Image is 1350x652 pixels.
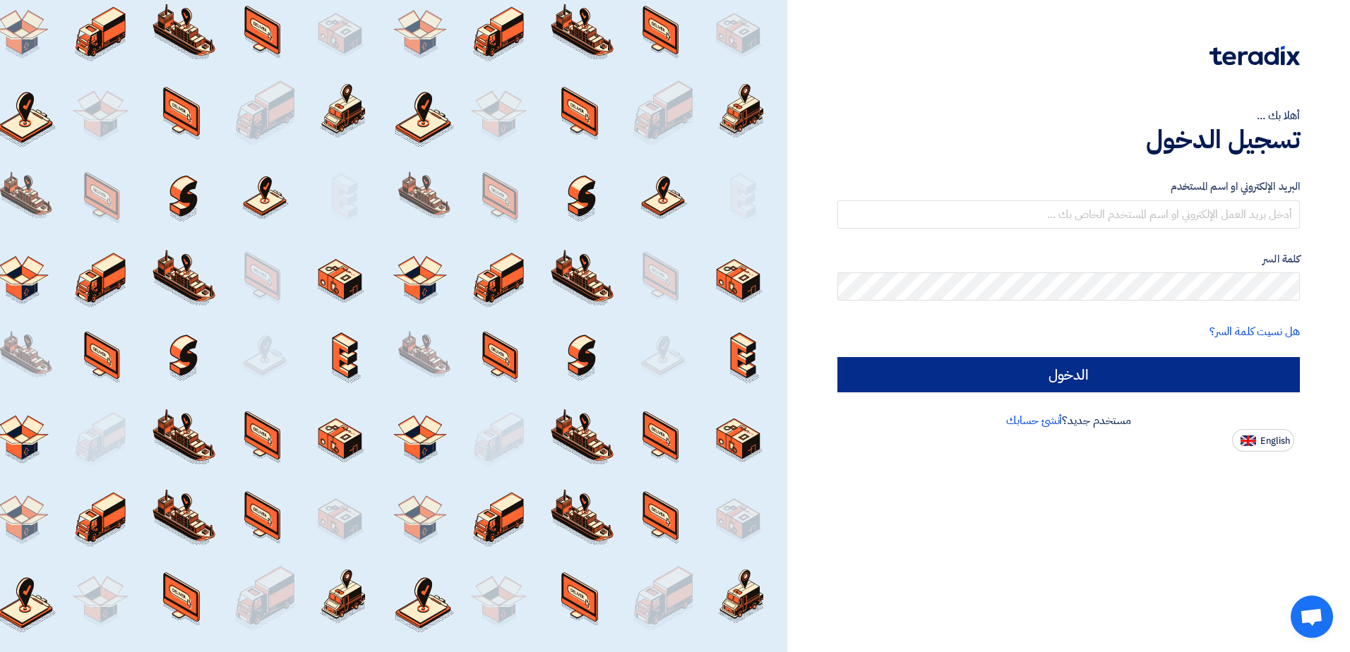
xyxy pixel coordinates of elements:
[1209,46,1300,66] img: Teradix logo
[1241,435,1256,446] img: en-US.png
[1209,323,1300,340] a: هل نسيت كلمة السر؟
[837,179,1300,195] label: البريد الإلكتروني او اسم المستخدم
[1291,596,1333,638] div: Open chat
[837,200,1300,229] input: أدخل بريد العمل الإلكتروني او اسم المستخدم الخاص بك ...
[837,107,1300,124] div: أهلا بك ...
[837,357,1300,392] input: الدخول
[837,251,1300,267] label: كلمة السر
[1006,412,1062,429] a: أنشئ حسابك
[837,124,1300,155] h1: تسجيل الدخول
[1232,429,1294,452] button: English
[837,412,1300,429] div: مستخدم جديد؟
[1260,436,1290,446] span: English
